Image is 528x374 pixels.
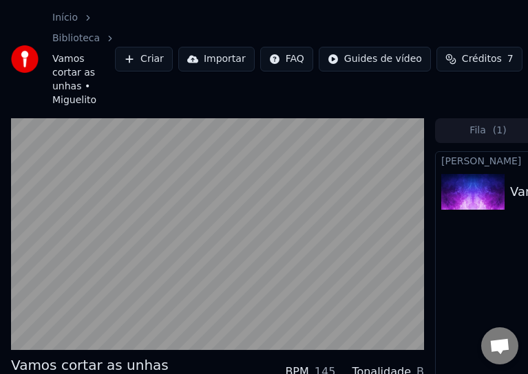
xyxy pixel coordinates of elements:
a: Biblioteca [52,32,100,45]
span: Vamos cortar as unhas • Miguelito [52,52,115,107]
span: 7 [507,52,514,66]
span: ( 1 ) [493,124,507,137]
button: FAQ [260,47,313,71]
nav: breadcrumb [52,11,115,107]
button: Criar [115,47,173,71]
span: Créditos [462,52,502,66]
button: Créditos7 [436,47,522,71]
img: youka [11,45,39,73]
button: Importar [178,47,255,71]
button: Guides de vídeo [319,47,431,71]
div: Bate-papo aberto [481,327,518,364]
a: Início [52,11,78,25]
